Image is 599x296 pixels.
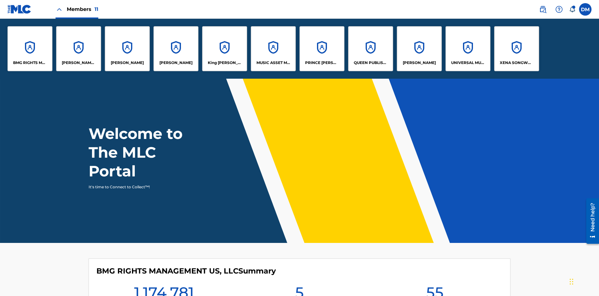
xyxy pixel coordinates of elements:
h1: Welcome to The MLC Portal [89,124,205,180]
a: Accounts[PERSON_NAME] [153,26,198,71]
p: UNIVERSAL MUSIC PUB GROUP [451,60,485,66]
a: Accounts[PERSON_NAME] [397,26,442,71]
p: EYAMA MCSINGER [159,60,192,66]
iframe: Chat Widget [568,266,599,296]
span: 11 [95,6,98,12]
p: QUEEN PUBLISHA [354,60,388,66]
a: AccountsXENA SONGWRITER [494,26,539,71]
img: Close [56,6,63,13]
a: Accounts[PERSON_NAME] SONGWRITER [56,26,101,71]
img: MLC Logo [7,5,32,14]
p: King McTesterson [208,60,242,66]
a: AccountsUNIVERSAL MUSIC PUB GROUP [446,26,490,71]
img: search [539,6,547,13]
p: MUSIC ASSET MANAGEMENT (MAM) [256,60,290,66]
a: AccountsPRINCE [PERSON_NAME] [299,26,344,71]
a: Accounts[PERSON_NAME] [105,26,150,71]
p: ELVIS COSTELLO [111,60,144,66]
div: Notifications [569,6,575,12]
a: AccountsBMG RIGHTS MANAGEMENT US, LLC [7,26,52,71]
p: It's time to Connect to Collect™! [89,184,197,190]
p: XENA SONGWRITER [500,60,534,66]
a: AccountsMUSIC ASSET MANAGEMENT (MAM) [251,26,296,71]
a: AccountsQUEEN PUBLISHA [348,26,393,71]
img: help [555,6,563,13]
span: Members [67,6,98,13]
p: PRINCE MCTESTERSON [305,60,339,66]
p: BMG RIGHTS MANAGEMENT US, LLC [13,60,47,66]
h4: BMG RIGHTS MANAGEMENT US, LLC [96,266,276,276]
p: RONALD MCTESTERSON [403,60,436,66]
iframe: Resource Center [582,196,599,247]
div: Drag [570,272,573,291]
a: Public Search [537,3,549,16]
div: Help [553,3,565,16]
p: CLEO SONGWRITER [62,60,96,66]
a: AccountsKing [PERSON_NAME] [202,26,247,71]
div: User Menu [579,3,592,16]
